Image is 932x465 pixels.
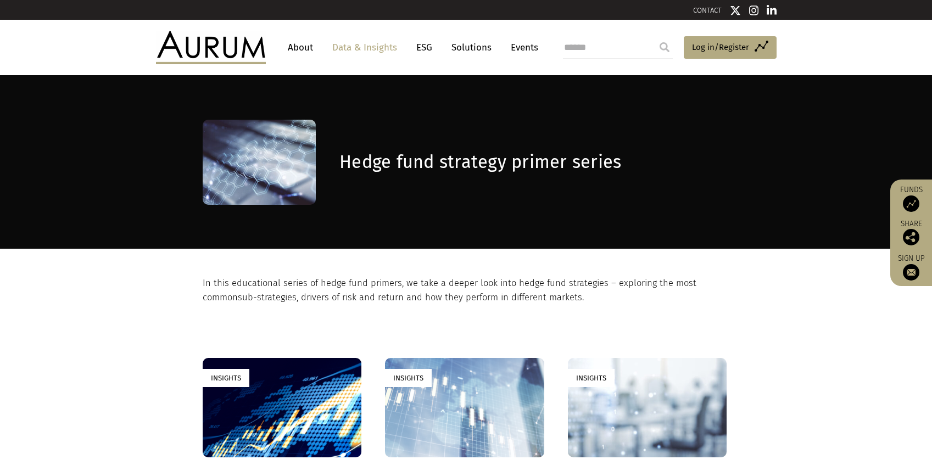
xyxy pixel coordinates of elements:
a: CONTACT [693,6,722,14]
h1: Hedge fund strategy primer series [339,152,727,173]
img: Instagram icon [749,5,759,16]
p: In this educational series of hedge fund primers, we take a deeper look into hedge fund strategie... [203,276,727,305]
img: Sign up to our newsletter [903,264,919,281]
img: Share this post [903,229,919,245]
img: Linkedin icon [767,5,777,16]
a: Log in/Register [684,36,777,59]
a: Solutions [446,37,497,58]
a: Funds [896,185,927,212]
a: Sign up [896,254,927,281]
div: Insights [568,369,615,387]
img: Access Funds [903,195,919,212]
a: ESG [411,37,438,58]
a: About [282,37,319,58]
div: Share [896,220,927,245]
div: Insights [203,369,249,387]
span: Log in/Register [692,41,749,54]
input: Submit [654,36,676,58]
img: Aurum [156,31,266,64]
img: Twitter icon [730,5,741,16]
a: Events [505,37,538,58]
div: Insights [385,369,432,387]
a: Data & Insights [327,37,403,58]
span: sub-strategies [238,292,297,302]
